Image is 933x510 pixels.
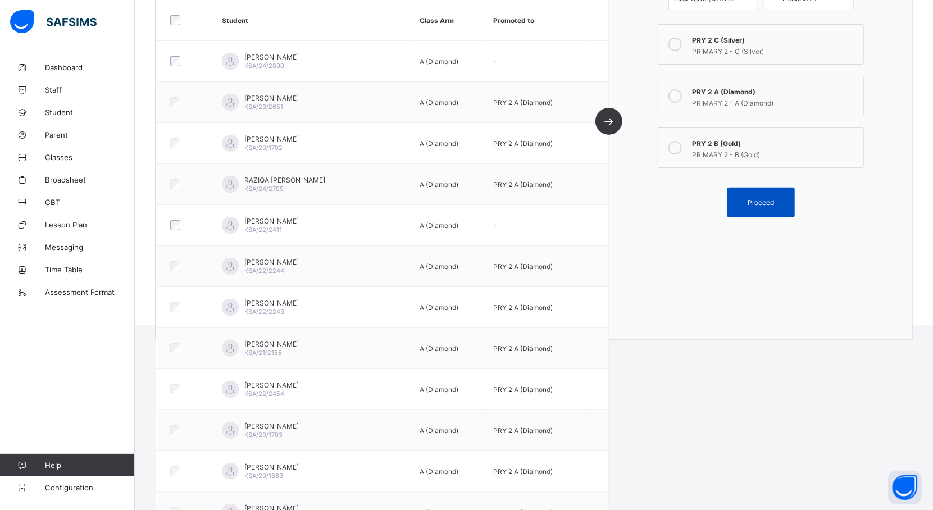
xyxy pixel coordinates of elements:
span: - [494,57,497,66]
span: A (Diamond) [420,57,458,66]
span: Proceed [748,198,774,207]
span: PRY 2 A (Diamond) [494,385,553,394]
span: Dashboard [45,63,135,72]
span: KSA/20/1883 [244,472,283,480]
span: A (Diamond) [420,344,458,353]
span: Time Table [45,265,135,274]
span: KSA/22/2244 [244,267,284,275]
span: - [494,221,497,230]
span: A (Diamond) [420,303,458,312]
span: Lesson Plan [45,220,135,229]
span: A (Diamond) [420,426,458,435]
span: [PERSON_NAME] [244,381,299,389]
div: PRY 2 A (Diamond) [692,85,858,96]
img: safsims [10,10,97,34]
span: A (Diamond) [420,385,458,394]
span: KSA/22/2411 [244,226,282,234]
span: KSA/20/1702 [244,144,283,152]
span: PRY 2 A (Diamond) [494,180,553,189]
span: [PERSON_NAME] [244,463,299,471]
span: [PERSON_NAME] [244,299,299,307]
div: PRY 2 C (Silver) [692,33,858,44]
span: A (Diamond) [420,221,458,230]
span: [PERSON_NAME] [244,53,299,61]
span: PRY 2 A (Diamond) [494,426,553,435]
div: PRIMARY 2 - B (Gold) [692,148,858,159]
span: PRY 2 A (Diamond) [494,262,553,271]
span: Configuration [45,483,134,492]
span: Parent [45,130,135,139]
span: Messaging [45,243,135,252]
span: A (Diamond) [420,180,458,189]
span: KSA/24/2709 [244,185,284,193]
span: RAZIQA [PERSON_NAME] [244,176,325,184]
span: [PERSON_NAME] [244,135,299,143]
span: A (Diamond) [420,98,458,107]
span: CBT [45,198,135,207]
span: Classes [45,153,135,162]
span: PRY 2 A (Diamond) [494,467,553,476]
span: Broadsheet [45,175,135,184]
span: [PERSON_NAME] [244,422,299,430]
div: PRY 2 B (Gold) [692,136,858,148]
div: PRIMARY 2 - A (Diamond) [692,96,858,107]
span: PRY 2 A (Diamond) [494,344,553,353]
span: KSA/22/2454 [244,390,284,398]
span: A (Diamond) [420,262,458,271]
span: KSA/23/2651 [244,103,283,111]
span: [PERSON_NAME] [244,217,299,225]
span: PRY 2 A (Diamond) [494,139,553,148]
span: KSA/22/2243 [244,308,284,316]
span: [PERSON_NAME] [244,340,299,348]
span: [PERSON_NAME] [244,94,299,102]
span: A (Diamond) [420,139,458,148]
span: Assessment Format [45,288,135,297]
span: KSA/20/1703 [244,431,283,439]
span: Student [45,108,135,117]
span: PRY 2 A (Diamond) [494,303,553,312]
span: [PERSON_NAME] [244,258,299,266]
button: Open asap [888,471,922,504]
span: PRY 2 A (Diamond) [494,98,553,107]
span: KSA/21/2156 [244,349,282,357]
span: KSA/24/2890 [244,62,284,70]
span: Help [45,461,134,470]
span: A (Diamond) [420,467,458,476]
span: Staff [45,85,135,94]
div: PRIMARY 2 - C (Silver) [692,44,858,56]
